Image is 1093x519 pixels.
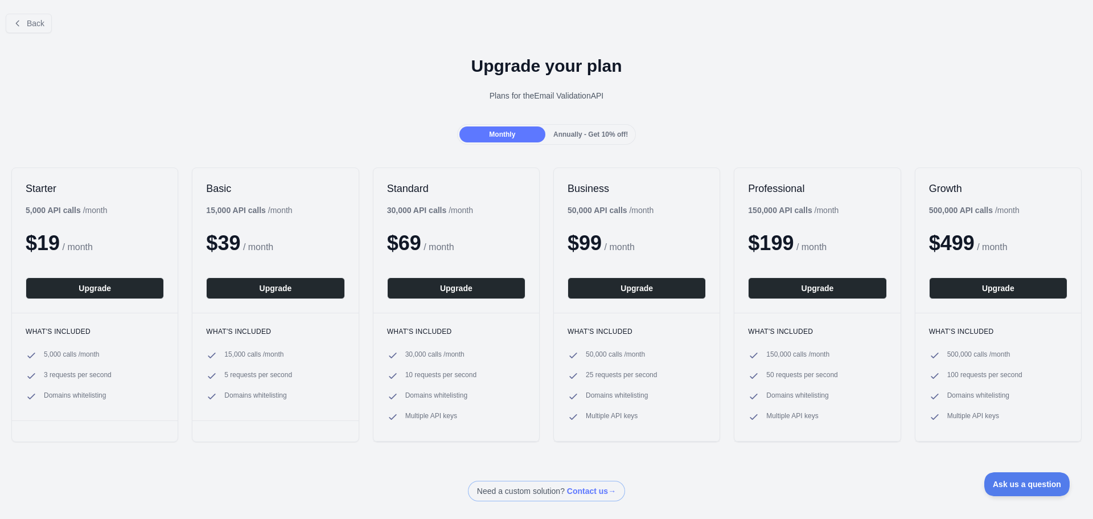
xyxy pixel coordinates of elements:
div: / month [387,205,473,216]
b: 50,000 API calls [568,206,627,215]
div: / month [748,205,839,216]
h2: Business [568,182,706,195]
span: $ 99 [568,231,602,255]
b: 30,000 API calls [387,206,447,215]
span: $ 199 [748,231,794,255]
h2: Professional [748,182,886,195]
h2: Standard [387,182,525,195]
b: 150,000 API calls [748,206,812,215]
div: / month [568,205,654,216]
iframe: Toggle Customer Support [984,472,1070,496]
